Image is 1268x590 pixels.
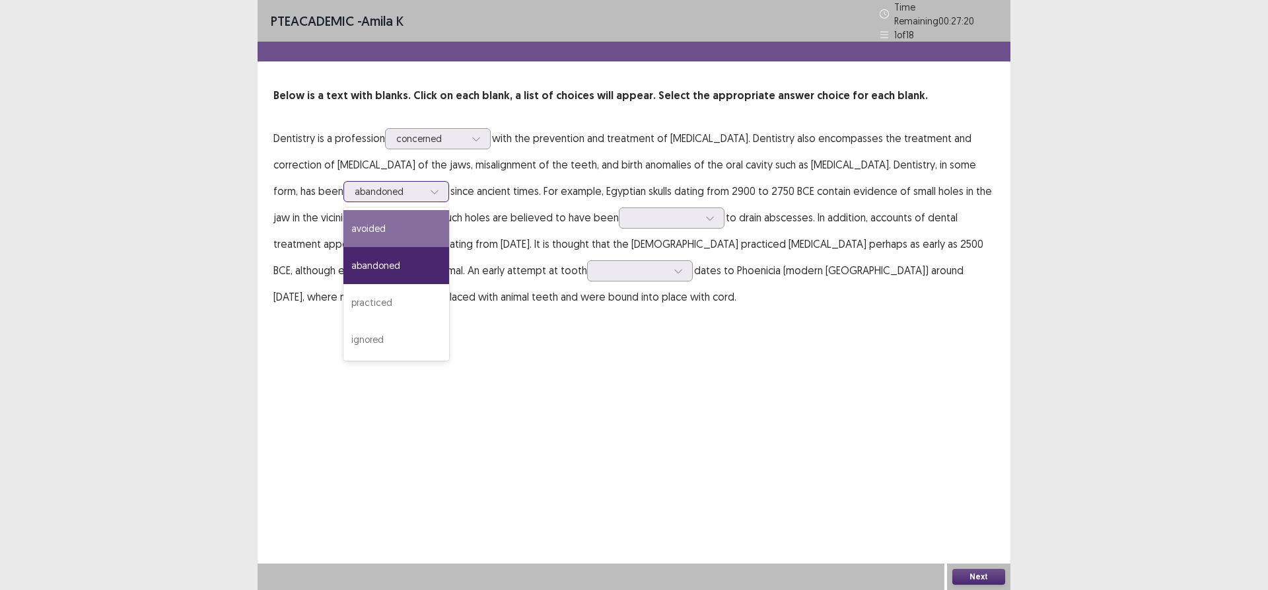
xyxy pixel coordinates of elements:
[894,28,914,42] p: 1 of 18
[396,129,465,149] div: concerned
[952,569,1005,585] button: Next
[273,125,995,310] p: Dentistry is a profession with the prevention and treatment of [MEDICAL_DATA]. Dentistry also enc...
[271,11,404,31] p: - amila k
[343,247,449,284] div: abandoned
[271,13,354,29] span: PTE academic
[273,88,995,104] p: Below is a text with blanks. Click on each blank, a list of choices will appear. Select the appro...
[355,182,423,202] div: abandoned
[343,210,449,247] div: avoided
[343,284,449,321] div: practiced
[343,321,449,358] div: ignored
